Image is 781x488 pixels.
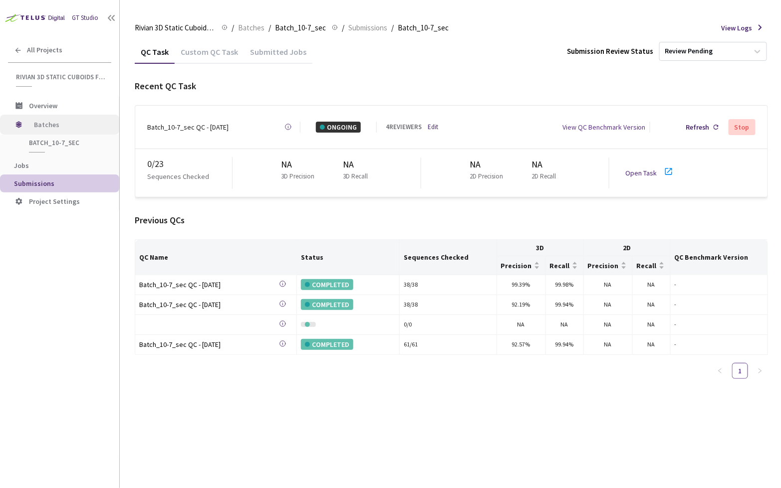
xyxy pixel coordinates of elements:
a: Batch_10-7_sec QC - [DATE] [139,339,279,350]
div: Previous QCs [135,213,768,227]
td: 99.39% [497,275,546,295]
td: 92.57% [497,335,546,355]
td: 99.94% [546,335,584,355]
div: - [675,340,764,349]
span: Submissions [14,179,54,188]
div: 38 / 38 [404,280,492,290]
td: NA [633,295,671,315]
span: Submissions [348,22,387,34]
span: Rivian 3D Static Cuboids fixed[2024-25] [16,73,105,81]
td: NA [633,275,671,295]
th: Sequences Checked [400,240,497,275]
th: 2D [584,240,671,256]
td: 99.98% [546,275,584,295]
p: 2D Precision [470,171,503,181]
div: NA [470,158,507,171]
span: Rivian 3D Static Cuboids fixed[2024-25] [135,22,216,34]
div: GT Studio [72,13,98,23]
th: QC Benchmark Version [671,240,768,275]
span: Overview [29,101,57,110]
div: Submitted Jobs [244,47,312,64]
a: Edit [428,122,438,132]
a: 1 [733,363,748,378]
th: Precision [584,256,633,275]
td: NA [633,335,671,355]
div: COMPLETED [301,279,353,290]
td: 99.94% [546,295,584,315]
li: Next Page [752,363,768,379]
div: Refresh [686,122,710,133]
span: Batches [238,22,264,34]
span: left [717,368,723,374]
span: Recall [550,262,570,270]
td: NA [633,315,671,335]
li: / [268,22,271,34]
a: Open Task [625,168,657,177]
button: left [712,363,728,379]
div: Recent QC Task [135,79,768,93]
div: QC Task [135,47,175,64]
th: Precision [497,256,546,275]
span: Precision [588,262,619,270]
div: COMPLETED [301,339,353,350]
div: COMPLETED [301,299,353,310]
span: All Projects [27,46,62,54]
th: Status [297,240,400,275]
div: Batch_10-7_sec QC - [DATE] [139,279,279,290]
div: 0 / 0 [404,320,492,329]
th: QC Name [135,240,297,275]
td: NA [584,275,633,295]
div: 0 / 23 [147,157,232,171]
a: Batch_10-7_sec QC - [DATE] [139,299,279,311]
li: / [232,22,234,34]
div: Batch_10-7_sec QC - [DATE] [139,339,279,350]
div: Custom QC Task [175,47,244,64]
div: - [675,280,764,290]
div: ONGOING [316,122,361,133]
div: Stop [735,123,750,131]
div: 4 REVIEWERS [386,122,422,132]
p: 2D Recall [531,171,556,181]
span: Batch_10-7_sec [275,22,326,34]
a: Submissions [346,22,389,33]
a: Batches [236,22,266,33]
span: Precision [501,262,532,270]
span: Batch_10-7_sec [29,139,103,147]
div: Batch_10-7_sec QC - [DATE] [139,299,279,310]
span: View Logs [722,22,753,33]
td: 92.19% [497,295,546,315]
span: Recall [637,262,657,270]
p: 3D Precision [281,171,314,181]
div: NA [343,158,372,171]
span: Batches [34,115,102,135]
li: 1 [732,363,748,379]
p: 3D Recall [343,171,368,181]
span: Batch_10-7_sec [398,22,449,34]
p: Sequences Checked [147,171,209,182]
div: Review Pending [665,47,713,56]
div: Batch_10-7_sec QC - [DATE] [147,122,229,133]
li: / [391,22,394,34]
a: Batch_10-7_sec QC - [DATE] [139,279,279,291]
div: View QC Benchmark Version [562,122,646,133]
td: NA [497,315,546,335]
td: NA [584,295,633,315]
div: - [675,300,764,310]
div: 61 / 61 [404,340,492,349]
th: Recall [546,256,584,275]
th: Recall [633,256,671,275]
button: right [752,363,768,379]
td: NA [584,315,633,335]
div: NA [531,158,560,171]
th: 3D [497,240,584,256]
div: Submission Review Status [567,45,653,57]
div: NA [281,158,318,171]
div: 38 / 38 [404,300,492,310]
li: / [342,22,344,34]
span: right [757,368,763,374]
td: NA [584,335,633,355]
span: Jobs [14,161,29,170]
span: Project Settings [29,197,80,206]
td: NA [546,315,584,335]
div: - [675,320,764,329]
